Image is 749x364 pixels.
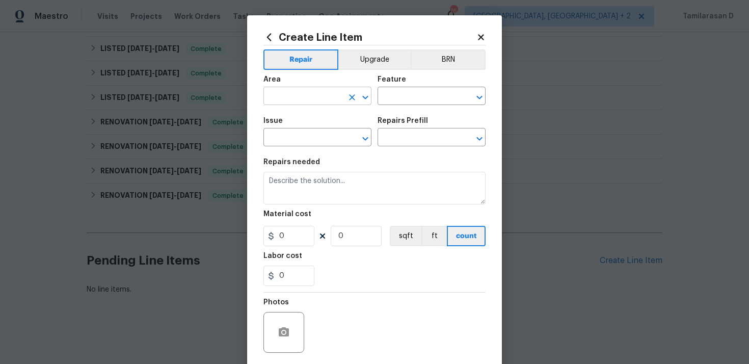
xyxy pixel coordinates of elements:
h5: Repairs needed [263,159,320,166]
h5: Issue [263,117,283,124]
h5: Labor cost [263,252,302,259]
h5: Photos [263,299,289,306]
button: Upgrade [338,49,411,70]
button: Open [358,132,372,146]
button: Open [472,132,487,146]
h2: Create Line Item [263,32,476,43]
button: BRN [411,49,486,70]
button: count [447,226,486,246]
button: Open [358,90,372,105]
button: sqft [390,226,421,246]
button: Clear [345,90,359,105]
button: ft [421,226,447,246]
h5: Feature [378,76,406,83]
button: Repair [263,49,338,70]
h5: Material cost [263,211,311,218]
button: Open [472,90,487,105]
h5: Repairs Prefill [378,117,428,124]
h5: Area [263,76,281,83]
